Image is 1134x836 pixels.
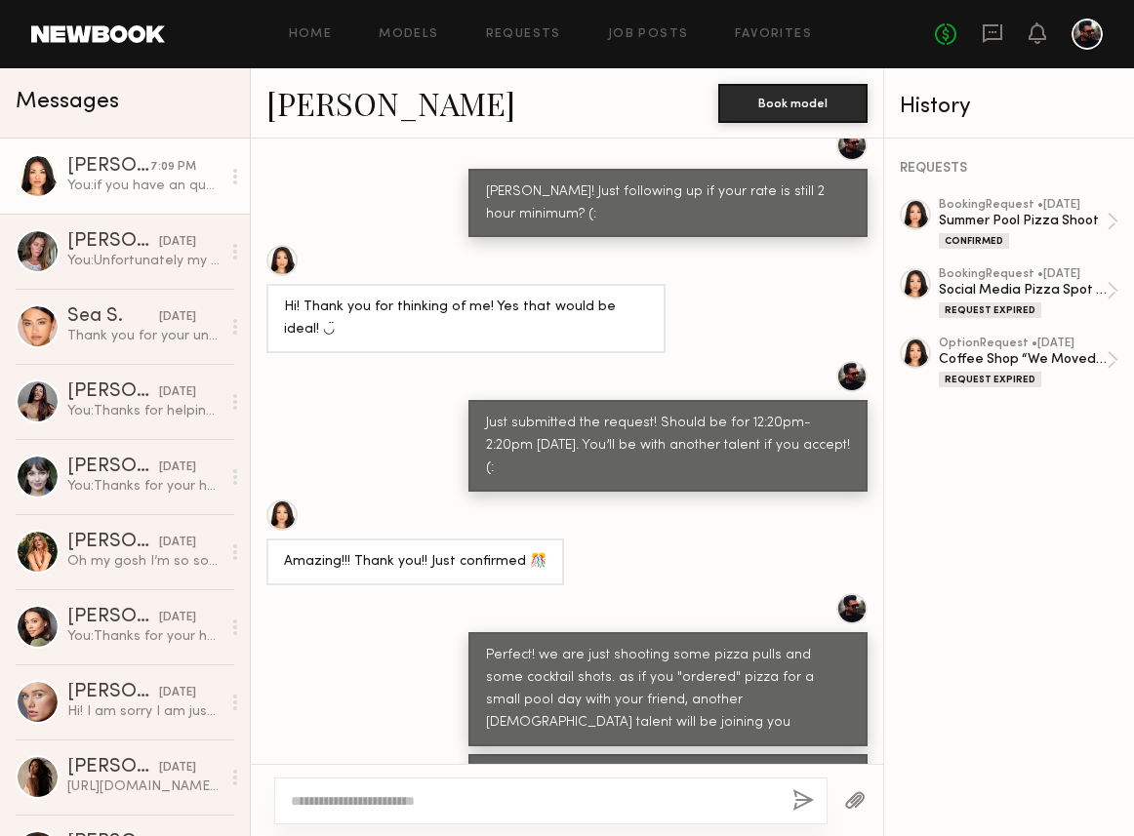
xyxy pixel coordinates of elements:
[735,28,812,41] a: Favorites
[159,233,196,252] div: [DATE]
[159,383,196,402] div: [DATE]
[939,338,1107,350] div: option Request • [DATE]
[67,458,159,477] div: [PERSON_NAME]
[159,759,196,777] div: [DATE]
[67,402,221,420] div: You: Thanks for helping out!
[939,372,1041,387] div: Request Expired
[67,157,150,177] div: [PERSON_NAME]
[67,382,159,402] div: [PERSON_NAME]
[718,94,868,110] a: Book model
[939,199,1118,249] a: bookingRequest •[DATE]Summer Pool Pizza ShootConfirmed
[939,350,1107,369] div: Coffee Shop “We Moved” Ad
[939,268,1118,318] a: bookingRequest •[DATE]Social Media Pizza Spot AdsRequest Expired
[67,627,221,646] div: You: Thanks for your help!
[159,308,196,327] div: [DATE]
[67,232,159,252] div: [PERSON_NAME]
[939,199,1107,212] div: booking Request • [DATE]
[67,307,159,327] div: Sea S.
[150,158,196,177] div: 7:09 PM
[67,252,221,270] div: You: Unfortunately my client filled the slots. However, I’ll keep in touch very soon! Would love ...
[67,758,159,777] div: [PERSON_NAME]
[67,608,159,627] div: [PERSON_NAME]
[486,645,850,735] div: Perfect! we are just shooting some pizza pulls and some cocktail shots. as if you "ordered" pizza...
[159,609,196,627] div: [DATE]
[289,28,333,41] a: Home
[284,297,648,341] div: Hi! Thank you for thinking of me! Yes that would be ideal! ◡̈
[718,84,868,123] button: Book model
[159,684,196,702] div: [DATE]
[67,683,159,702] div: [PERSON_NAME]
[900,162,1118,176] div: REQUESTS
[939,268,1107,281] div: booking Request • [DATE]
[16,91,119,113] span: Messages
[939,281,1107,299] div: Social Media Pizza Spot Ads
[284,551,547,574] div: Amazing!!! Thank you!! Just confirmed 🎊
[939,302,1041,318] div: Request Expired
[486,181,850,226] div: [PERSON_NAME]! Just following up if your rate is still 2 hour minimum? (:
[67,702,221,721] div: Hi! I am sorry I am just seeing this message, I have my notifications off on IG so didn’t see you...
[67,477,221,496] div: You: Thanks for your help, enjoy [GEOGRAPHIC_DATA]!
[67,177,221,195] div: You: if you have an questions feel free to reach me!
[379,28,438,41] a: Models
[67,777,221,796] div: [URL][DOMAIN_NAME] here is my instagram if you want to message me directly
[67,533,159,552] div: [PERSON_NAME]
[900,96,1118,118] div: History
[159,534,196,552] div: [DATE]
[939,233,1009,249] div: Confirmed
[266,82,515,124] a: [PERSON_NAME]
[486,28,561,41] a: Requests
[486,413,850,480] div: Just submitted the request! Should be for 12:20pm-2:20pm [DATE]. You’ll be with another talent if...
[159,458,196,477] div: [DATE]
[939,212,1107,230] div: Summer Pool Pizza Shoot
[67,552,221,571] div: Oh my gosh I’m so sorry I just read this. I’m sorry. Feel free to in the future message via email...
[608,28,689,41] a: Job Posts
[67,327,221,345] div: Thank you for your understanding! And no I couldn’t find a way to cancel it on my end
[939,338,1118,387] a: optionRequest •[DATE]Coffee Shop “We Moved” AdRequest Expired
